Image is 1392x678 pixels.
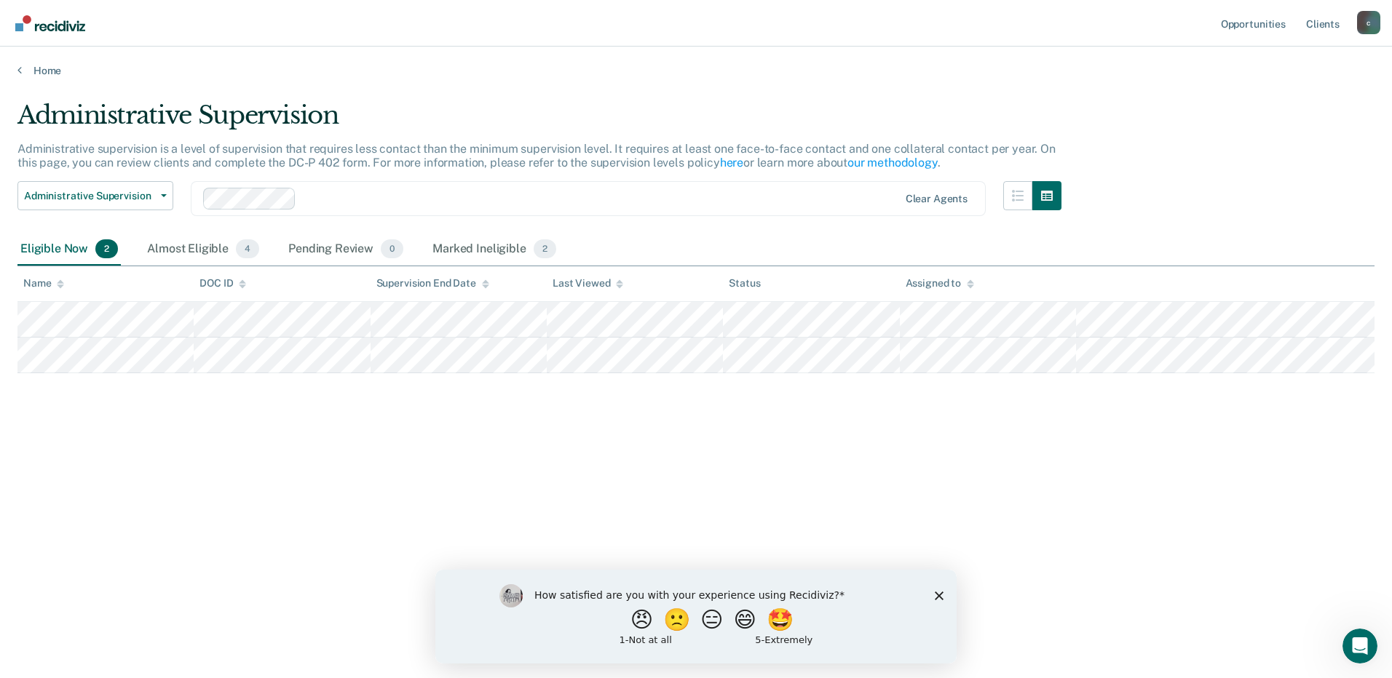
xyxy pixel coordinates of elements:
img: Recidiviz [15,15,85,31]
button: Administrative Supervision [17,181,173,210]
a: here [720,156,743,169]
div: Assigned to [906,277,974,290]
span: 4 [236,239,259,258]
span: Administrative Supervision [24,190,155,202]
iframe: Intercom live chat [1342,629,1377,663]
iframe: Survey by Kim from Recidiviz [435,570,957,663]
div: Eligible Now2 [17,234,121,266]
div: Pending Review0 [285,234,406,266]
div: Status [729,277,760,290]
div: Marked Ineligible2 [430,234,559,266]
div: Administrative Supervision [17,100,1061,142]
a: Home [17,64,1375,77]
span: 2 [95,239,118,258]
div: Last Viewed [553,277,623,290]
div: Supervision End Date [376,277,489,290]
div: Clear agents [906,193,968,205]
span: 2 [534,239,556,258]
div: c [1357,11,1380,34]
a: our methodology [847,156,938,169]
div: Almost Eligible4 [144,234,262,266]
button: Profile dropdown button [1357,11,1380,34]
span: 0 [381,239,403,258]
div: DOC ID [199,277,246,290]
p: Administrative supervision is a level of supervision that requires less contact than the minimum ... [17,142,1056,169]
div: Name [23,277,64,290]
